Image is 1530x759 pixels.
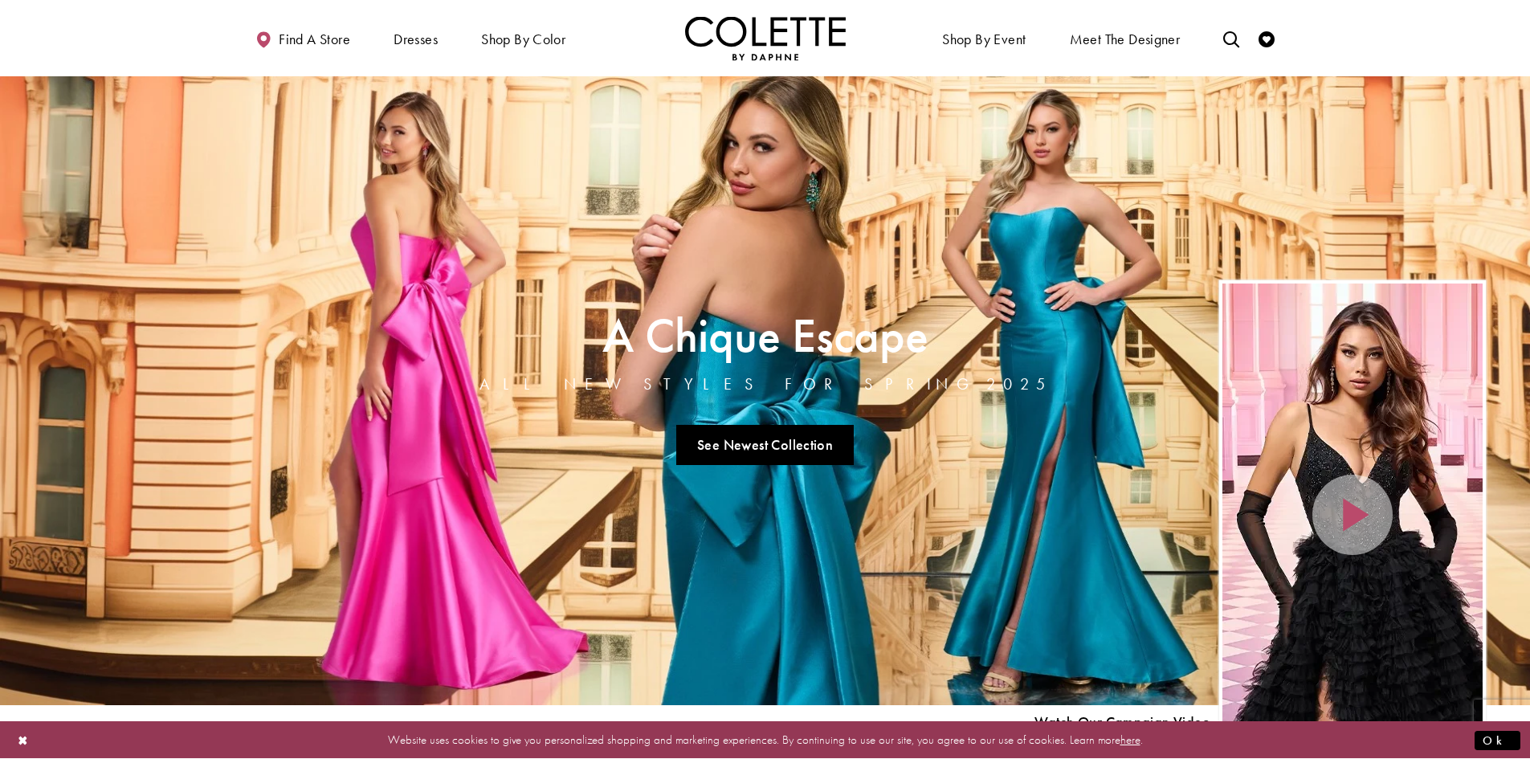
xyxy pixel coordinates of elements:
[1066,16,1185,60] a: Meet the designer
[1034,714,1210,730] span: Play Slide #15 Video
[279,31,350,47] span: Find a store
[116,729,1414,751] p: Website uses cookies to give you personalized shopping and marketing experiences. By continuing t...
[477,16,569,60] span: Shop by color
[1120,732,1140,748] a: here
[390,16,442,60] span: Dresses
[394,31,438,47] span: Dresses
[685,16,846,60] img: Colette by Daphne
[1475,730,1520,750] button: Submit Dialog
[1219,16,1243,60] a: Toggle search
[685,16,846,60] a: Visit Home Page
[481,31,565,47] span: Shop by color
[942,31,1026,47] span: Shop By Event
[251,16,354,60] a: Find a store
[676,425,855,465] a: See Newest Collection A Chique Escape All New Styles For Spring 2025
[1070,31,1181,47] span: Meet the designer
[10,726,37,754] button: Close Dialog
[938,16,1030,60] span: Shop By Event
[475,418,1056,471] ul: Slider Links
[1255,16,1279,60] a: Check Wishlist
